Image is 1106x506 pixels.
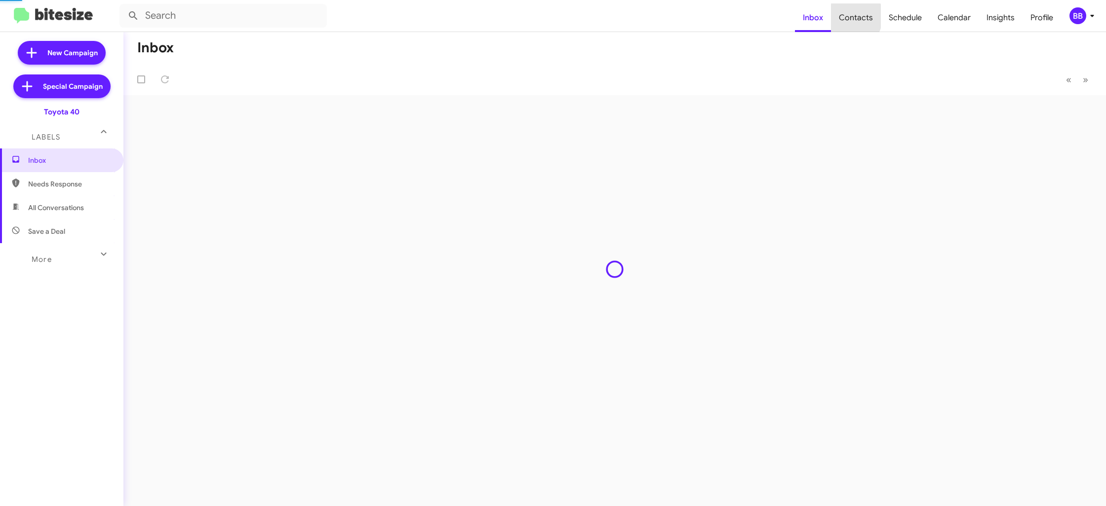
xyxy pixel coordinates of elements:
[28,155,112,165] span: Inbox
[1077,70,1094,90] button: Next
[32,255,52,264] span: More
[1023,3,1061,32] a: Profile
[13,74,111,98] a: Special Campaign
[1061,70,1094,90] nav: Page navigation example
[1061,7,1095,24] button: BB
[18,41,106,65] a: New Campaign
[1060,70,1077,90] button: Previous
[1069,7,1086,24] div: BB
[795,3,831,32] a: Inbox
[28,226,65,236] span: Save a Deal
[32,133,60,142] span: Labels
[831,3,881,32] a: Contacts
[28,179,112,189] span: Needs Response
[47,48,98,58] span: New Campaign
[1066,73,1071,86] span: «
[979,3,1023,32] a: Insights
[881,3,930,32] a: Schedule
[28,203,84,213] span: All Conversations
[930,3,979,32] a: Calendar
[44,107,79,117] div: Toyota 40
[119,4,327,28] input: Search
[43,81,103,91] span: Special Campaign
[137,40,174,56] h1: Inbox
[1083,73,1088,86] span: »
